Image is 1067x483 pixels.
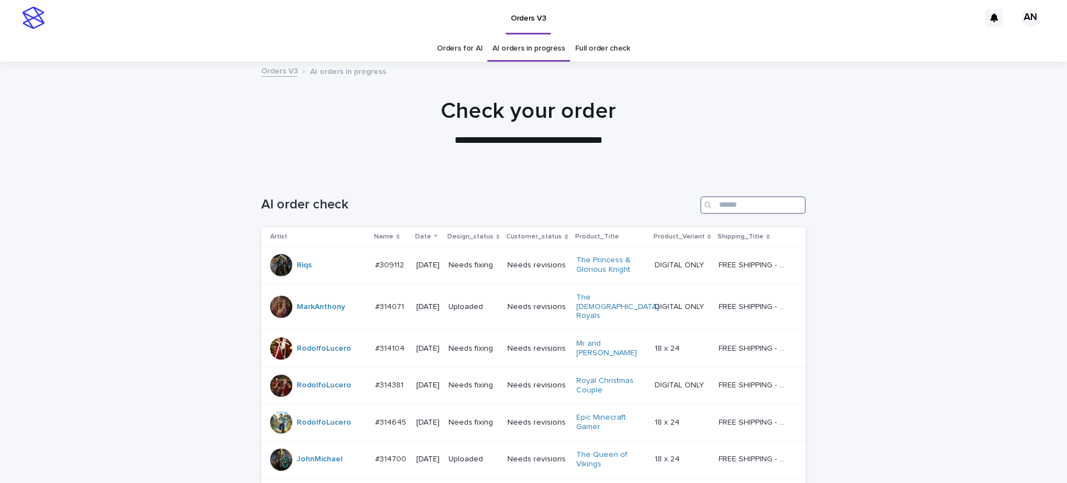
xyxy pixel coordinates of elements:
[310,64,386,77] p: AI orders in progress
[261,367,806,404] tr: RodolfoLucero #314381#314381 [DATE]Needs fixingNeeds revisionsRoyal Christmas Couple DIGITAL ONLY...
[448,418,498,427] p: Needs fixing
[655,416,682,427] p: 18 x 24
[655,258,706,270] p: DIGITAL ONLY
[297,261,312,270] a: Riqs
[416,261,440,270] p: [DATE]
[654,231,705,243] p: Product_Variant
[575,36,630,62] a: Full order check
[297,381,351,390] a: RodolfoLucero
[655,379,706,390] p: DIGITAL ONLY
[374,231,393,243] p: Name
[507,455,567,464] p: Needs revisions
[576,413,646,432] a: Epic Minecraft Gamer
[416,302,440,312] p: [DATE]
[719,452,790,464] p: FREE SHIPPING - preview in 1-2 business days, after your approval delivery will take 5-10 b.d.
[719,416,790,427] p: FREE SHIPPING - preview in 1-2 business days, after your approval delivery will take 5-10 b.d.
[576,339,646,358] a: Mr and [PERSON_NAME]
[416,344,440,353] p: [DATE]
[261,330,806,367] tr: RodolfoLucero #314104#314104 [DATE]Needs fixingNeeds revisionsMr and [PERSON_NAME] 18 x 2418 x 24...
[375,342,407,353] p: #314104
[507,261,567,270] p: Needs revisions
[448,455,498,464] p: Uploaded
[297,455,342,464] a: JohnMichael
[448,344,498,353] p: Needs fixing
[655,342,682,353] p: 18 x 24
[261,283,806,330] tr: MarkAnthony #314071#314071 [DATE]UploadedNeeds revisionsThe [DEMOGRAPHIC_DATA] Royals DIGITAL ONL...
[256,98,801,125] h1: Check your order
[416,381,440,390] p: [DATE]
[297,418,351,427] a: RodolfoLucero
[375,379,406,390] p: #314381
[375,258,406,270] p: #309112
[719,342,790,353] p: FREE SHIPPING - preview in 1-2 business days, after your approval delivery will take 5-10 b.d.
[507,344,567,353] p: Needs revisions
[1021,9,1039,27] div: AN
[700,196,806,214] input: Search
[416,418,440,427] p: [DATE]
[261,404,806,441] tr: RodolfoLucero #314645#314645 [DATE]Needs fixingNeeds revisionsEpic Minecraft Gamer 18 x 2418 x 24...
[415,231,431,243] p: Date
[448,261,498,270] p: Needs fixing
[506,231,562,243] p: Customer_status
[22,7,44,29] img: stacker-logo-s-only.png
[375,416,408,427] p: #314645
[576,293,659,321] a: The [DEMOGRAPHIC_DATA] Royals
[576,256,646,275] a: The Princess & Glorious Knight
[416,455,440,464] p: [DATE]
[261,197,696,213] h1: AI order check
[297,344,351,353] a: RodolfoLucero
[507,418,567,427] p: Needs revisions
[655,300,706,312] p: DIGITAL ONLY
[261,441,806,478] tr: JohnMichael #314700#314700 [DATE]UploadedNeeds revisionsThe Queen of Vikings 18 x 2418 x 24 FREE ...
[448,381,498,390] p: Needs fixing
[492,36,565,62] a: AI orders in progress
[448,302,498,312] p: Uploaded
[575,231,619,243] p: Product_Title
[719,258,790,270] p: FREE SHIPPING - preview in 1-2 business days, after your approval delivery will take 5-10 b.d., l...
[655,452,682,464] p: 18 x 24
[719,300,790,312] p: FREE SHIPPING - preview in 1-2 business days, after your approval delivery will take 5-10 b.d.
[261,247,806,284] tr: Riqs #309112#309112 [DATE]Needs fixingNeeds revisionsThe Princess & Glorious Knight DIGITAL ONLYD...
[507,302,567,312] p: Needs revisions
[270,231,287,243] p: Artist
[576,450,646,469] a: The Queen of Vikings
[261,64,298,77] a: Orders V3
[297,302,345,312] a: MarkAnthony
[437,36,482,62] a: Orders for AI
[375,300,406,312] p: #314071
[507,381,567,390] p: Needs revisions
[375,452,408,464] p: #314700
[447,231,493,243] p: Design_status
[717,231,764,243] p: Shipping_Title
[719,379,790,390] p: FREE SHIPPING - preview in 1-2 business days, after your approval delivery will take 5-10 b.d.
[576,376,646,395] a: Royal Christmas Couple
